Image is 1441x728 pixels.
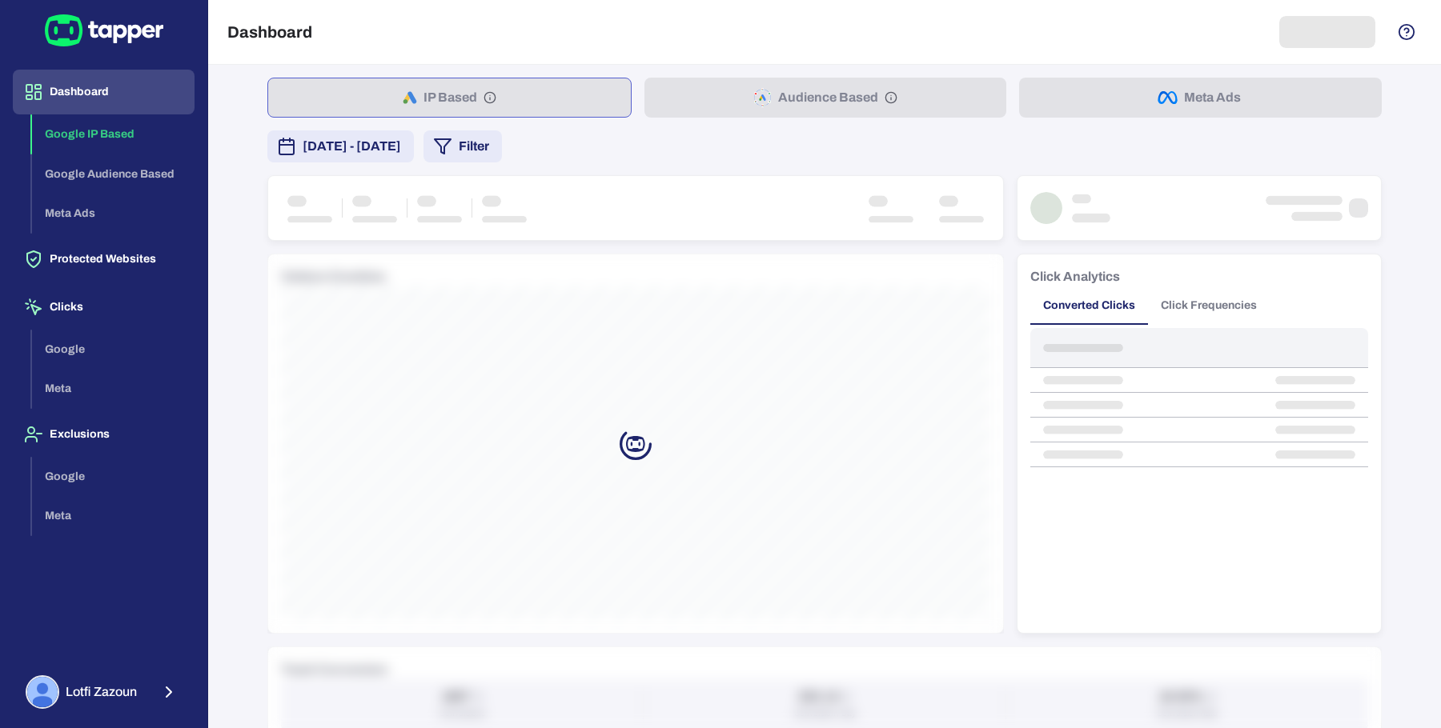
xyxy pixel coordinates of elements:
button: Clicks [13,285,195,330]
span: [DATE] - [DATE] [303,137,401,156]
a: Clicks [13,299,195,313]
h5: Dashboard [227,22,312,42]
button: Converted Clicks [1030,286,1148,325]
button: Exclusions [13,412,195,457]
button: Click Frequencies [1148,286,1270,325]
a: Protected Websites [13,251,195,265]
button: Lotfi ZazounLotfi Zazoun [13,669,195,715]
h6: Click Analytics [1030,267,1120,286]
img: Lotfi Zazoun [27,677,58,707]
button: Filter [423,130,502,162]
span: Lotfi Zazoun [66,684,137,700]
button: [DATE] - [DATE] [267,130,414,162]
button: Protected Websites [13,237,195,282]
button: Dashboard [13,70,195,114]
a: Dashboard [13,84,195,98]
a: Exclusions [13,426,195,440]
